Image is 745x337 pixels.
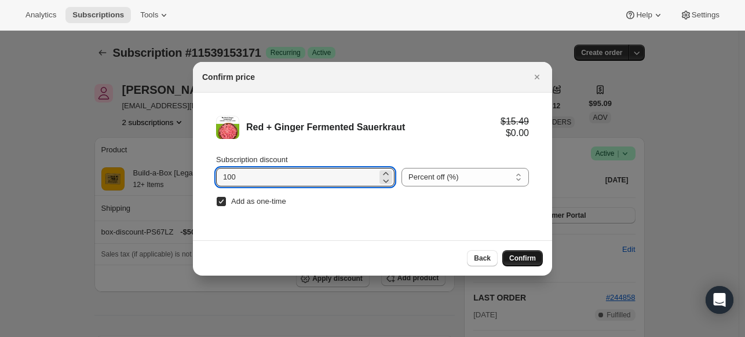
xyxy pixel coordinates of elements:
button: Back [467,250,498,266]
button: Close [529,69,545,85]
span: Add as one-time [231,197,286,206]
h2: Confirm price [202,71,255,83]
button: Confirm [502,250,543,266]
div: $0.00 [501,127,529,139]
span: Back [474,254,491,263]
span: Settings [692,10,720,20]
span: Analytics [25,10,56,20]
span: Help [636,10,652,20]
button: Analytics [19,7,63,23]
span: Subscription discount [216,155,288,164]
img: Red + Ginger Fermented Sauerkraut [216,116,239,139]
span: Subscriptions [72,10,124,20]
div: Red + Ginger Fermented Sauerkraut [246,122,501,133]
span: Confirm [509,254,536,263]
button: Tools [133,7,177,23]
span: Tools [140,10,158,20]
button: Subscriptions [65,7,131,23]
button: Help [618,7,670,23]
div: $15.49 [501,116,529,127]
button: Settings [673,7,726,23]
div: Open Intercom Messenger [706,286,733,314]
